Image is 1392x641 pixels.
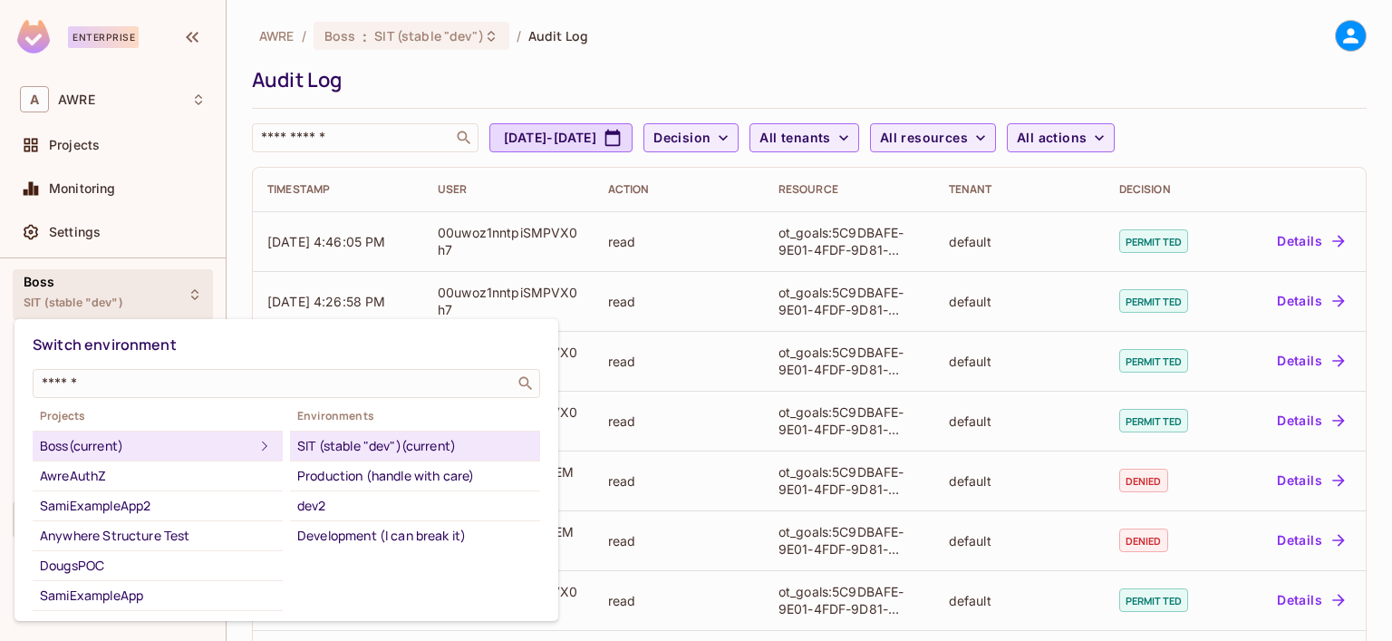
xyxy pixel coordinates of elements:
span: Environments [290,409,540,423]
div: dev2 [297,495,533,517]
div: Development (I can break it) [297,525,533,547]
div: Production (handle with care) [297,465,533,487]
div: SamiExampleApp2 [40,495,275,517]
div: Anywhere Structure Test [40,525,275,547]
div: DougsPOC [40,555,275,577]
div: AwreAuthZ [40,465,275,487]
span: Switch environment [33,335,177,354]
div: Boss (current) [40,435,254,457]
span: Projects [33,409,283,423]
div: SamiExampleApp [40,585,275,607]
div: SIT (stable "dev") (current) [297,435,533,457]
